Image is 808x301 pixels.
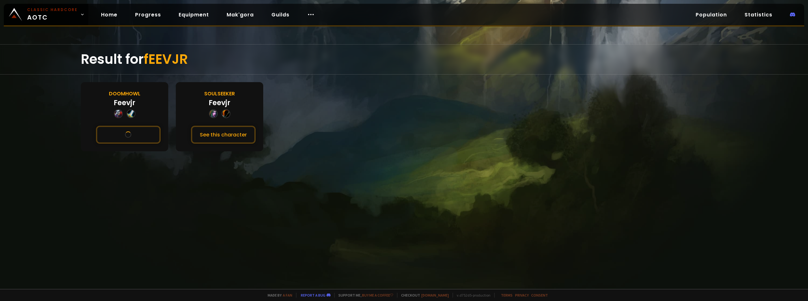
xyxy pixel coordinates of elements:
div: Doomhowl [109,90,140,98]
span: v. d752d5 - production [453,293,490,298]
span: Checkout [397,293,449,298]
a: Equipment [174,8,214,21]
span: Made by [264,293,292,298]
div: Result for [81,45,727,74]
a: Population [691,8,732,21]
button: See this character [96,126,161,144]
a: [DOMAIN_NAME] [421,293,449,298]
a: a fan [283,293,292,298]
a: Privacy [515,293,529,298]
div: Feevjr [114,98,135,108]
a: Statistics [740,8,777,21]
span: fEEVJR [144,50,188,69]
button: See this character [191,126,256,144]
a: Buy me a coffee [362,293,393,298]
a: Consent [531,293,548,298]
a: Guilds [266,8,294,21]
div: Soulseeker [204,90,235,98]
a: Mak'gora [222,8,259,21]
span: Support me, [334,293,393,298]
a: Home [96,8,122,21]
div: Feevjr [209,98,230,108]
a: Classic HardcoreAOTC [4,4,88,25]
span: AOTC [27,7,78,22]
small: Classic Hardcore [27,7,78,13]
a: Progress [130,8,166,21]
a: Terms [501,293,513,298]
a: Report a bug [301,293,325,298]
